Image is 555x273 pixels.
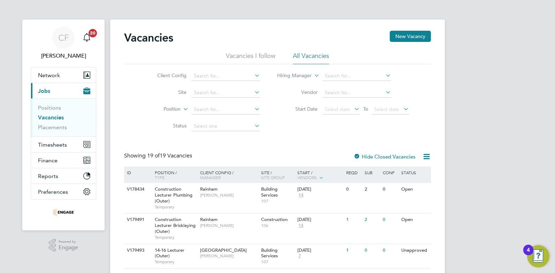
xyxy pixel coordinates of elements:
a: Positions [38,104,61,111]
a: Vacancies [38,114,64,121]
input: Search for... [322,71,391,81]
div: 2 [363,213,381,226]
span: 14 [297,223,304,229]
div: ID [125,167,150,178]
div: 0 [363,244,381,257]
span: [GEOGRAPHIC_DATA] [200,247,247,253]
span: 106 [261,223,294,228]
span: Cam Fisher [31,52,96,60]
div: 1 [344,244,363,257]
input: Search for... [191,71,260,81]
button: Reports [31,168,96,184]
button: New Vacancy [390,31,431,42]
span: Manager [200,175,221,180]
div: 0 [381,213,399,226]
span: [PERSON_NAME] [200,223,258,228]
span: 7 [297,253,302,259]
div: Status [400,167,430,178]
span: Network [38,72,60,79]
nav: Main navigation [22,20,105,230]
input: Search for... [322,88,391,98]
div: Jobs [31,98,96,136]
label: Status [146,123,187,129]
h2: Vacancies [124,31,173,45]
span: Jobs [38,88,50,94]
span: 20 [89,29,97,37]
span: [PERSON_NAME] [200,192,258,198]
span: Timesheets [38,141,67,148]
span: Temporary [155,259,197,265]
div: Showing [124,152,193,160]
span: To [361,104,370,113]
span: Vendors [297,175,317,180]
button: Timesheets [31,137,96,152]
span: Building Services [261,247,278,259]
span: 19 Vacancies [147,152,192,159]
input: Select one [191,121,260,131]
span: Select date [325,106,350,112]
span: Construction Lecturer Plumbing (Outer) [155,186,192,204]
span: 14-16 Lecturer (Outer) [155,247,184,259]
label: Start Date [277,106,318,112]
div: Client Config / [198,167,259,183]
div: 1 [344,213,363,226]
div: Unapproved [400,244,430,257]
span: Finance [38,157,58,164]
li: All Vacancies [293,52,329,64]
span: Reports [38,173,58,179]
a: Placements [38,124,67,131]
span: [PERSON_NAME] [200,253,258,259]
div: [DATE] [297,217,343,223]
span: 19 of [147,152,160,159]
div: [DATE] [297,248,343,253]
span: Site Group [261,175,285,180]
div: Position / [150,167,198,183]
button: Network [31,67,96,83]
label: Hide Closed Vacancies [353,153,416,160]
div: 0 [344,183,363,196]
div: 4 [527,250,530,259]
label: Position [140,106,181,113]
label: Site [146,89,187,95]
span: Powered by [59,239,78,245]
span: Type [155,175,165,180]
span: 14 [297,192,304,198]
label: Client Config [146,72,187,79]
button: Finance [31,153,96,168]
span: Preferences [38,189,68,195]
div: [DATE] [297,186,343,192]
button: Preferences [31,184,96,199]
div: V179491 [125,213,150,226]
div: 0 [381,244,399,257]
a: CF[PERSON_NAME] [31,27,96,60]
span: Engage [59,245,78,251]
span: Temporary [155,204,197,210]
img: omniapeople-logo-retina.png [53,207,74,218]
span: Select date [374,106,399,112]
input: Search for... [191,105,260,115]
span: 107 [261,259,294,265]
div: Reqd [344,167,363,178]
label: Vendor [277,89,318,95]
div: V179493 [125,244,150,257]
div: 0 [381,183,399,196]
li: Vacancies I follow [226,52,275,64]
button: Open Resource Center, 4 new notifications [527,245,549,267]
div: Sub [363,167,381,178]
div: Open [400,183,430,196]
span: Rainham [200,186,218,192]
label: Hiring Manager [272,72,312,79]
button: Jobs [31,83,96,98]
div: Site / [259,167,296,183]
span: Construction Lecturer Bricklaying (Outer) [155,216,196,234]
div: 2 [363,183,381,196]
span: CF [58,33,69,42]
span: Temporary [155,235,197,240]
a: Go to home page [31,207,96,218]
div: Open [400,213,430,226]
span: Building Services [261,186,278,198]
span: Rainham [200,216,218,222]
a: Powered byEngage [49,239,78,252]
div: Start / [296,167,344,184]
div: Conf [381,167,399,178]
